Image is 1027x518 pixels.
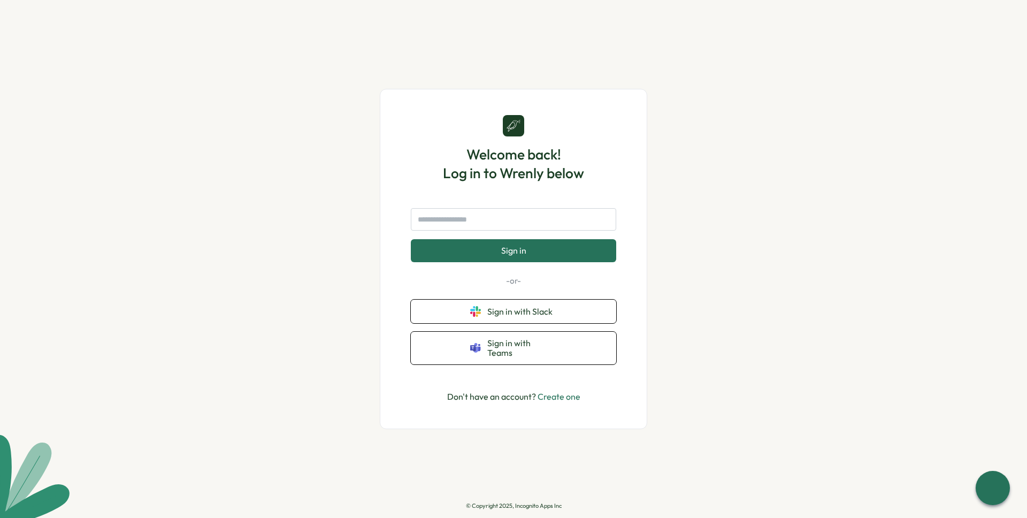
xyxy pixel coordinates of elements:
[487,307,557,316] span: Sign in with Slack
[411,275,616,287] p: -or-
[466,502,562,509] p: © Copyright 2025, Incognito Apps Inc
[411,332,616,364] button: Sign in with Teams
[538,391,580,402] a: Create one
[447,390,580,403] p: Don't have an account?
[501,246,526,255] span: Sign in
[487,338,557,358] span: Sign in with Teams
[443,145,584,182] h1: Welcome back! Log in to Wrenly below
[411,300,616,323] button: Sign in with Slack
[411,239,616,262] button: Sign in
